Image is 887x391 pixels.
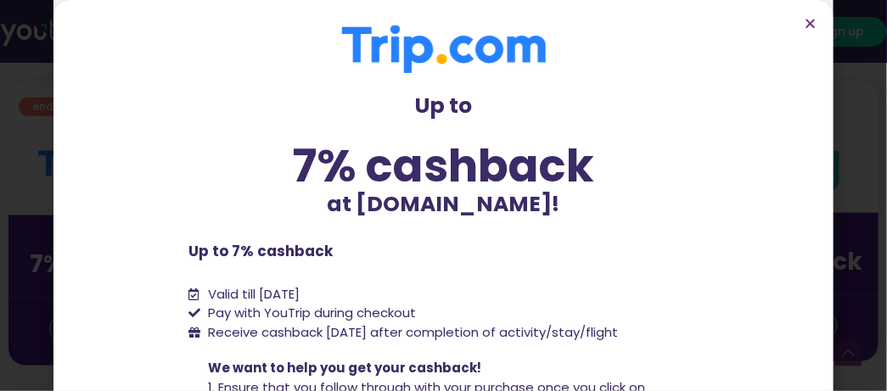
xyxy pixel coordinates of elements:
[208,359,481,377] span: We want to help you get your cashback!
[189,188,699,221] p: at [DOMAIN_NAME]!
[804,17,817,30] a: Close
[204,304,416,323] span: Pay with YouTrip during checkout
[208,285,300,303] span: Valid till [DATE]
[189,143,699,188] div: 7% cashback
[189,241,334,261] b: Up to 7% cashback
[189,90,699,122] p: Up to
[208,323,618,341] span: Receive cashback [DATE] after completion of activity/stay/flight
